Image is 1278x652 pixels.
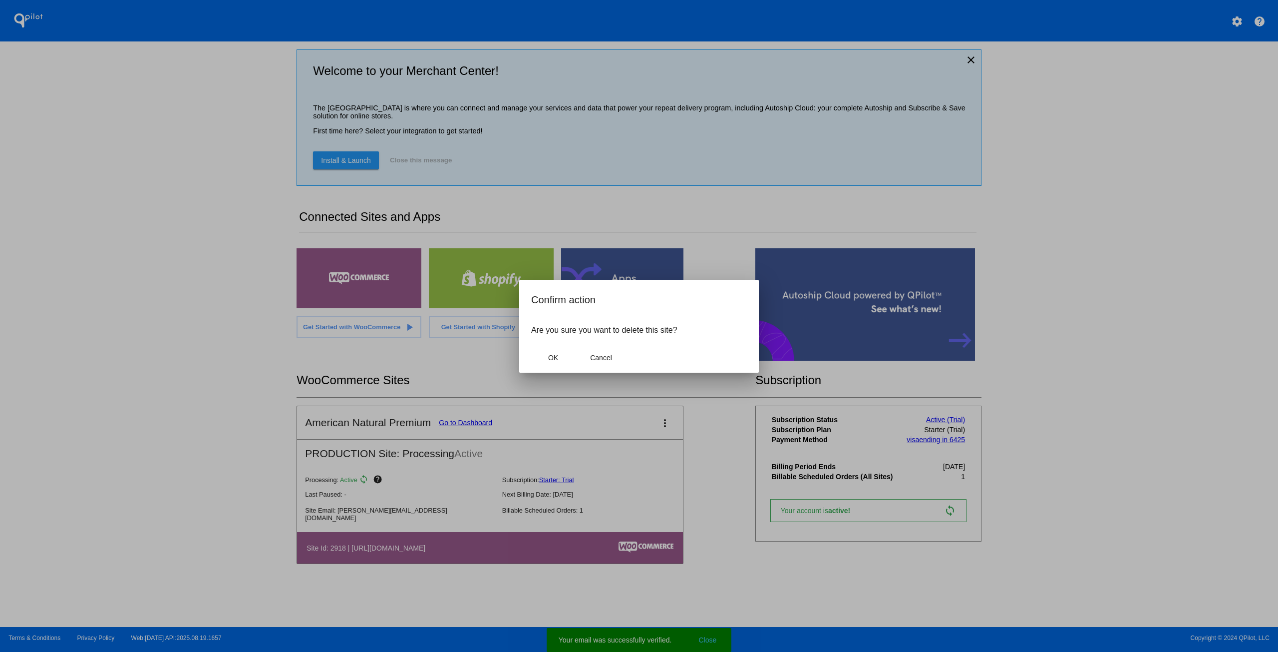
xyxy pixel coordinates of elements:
[531,326,747,335] p: Are you sure you want to delete this site?
[531,349,575,367] button: Close dialog
[531,292,747,308] h2: Confirm action
[590,354,612,362] span: Cancel
[579,349,623,367] button: Close dialog
[548,354,558,362] span: OK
